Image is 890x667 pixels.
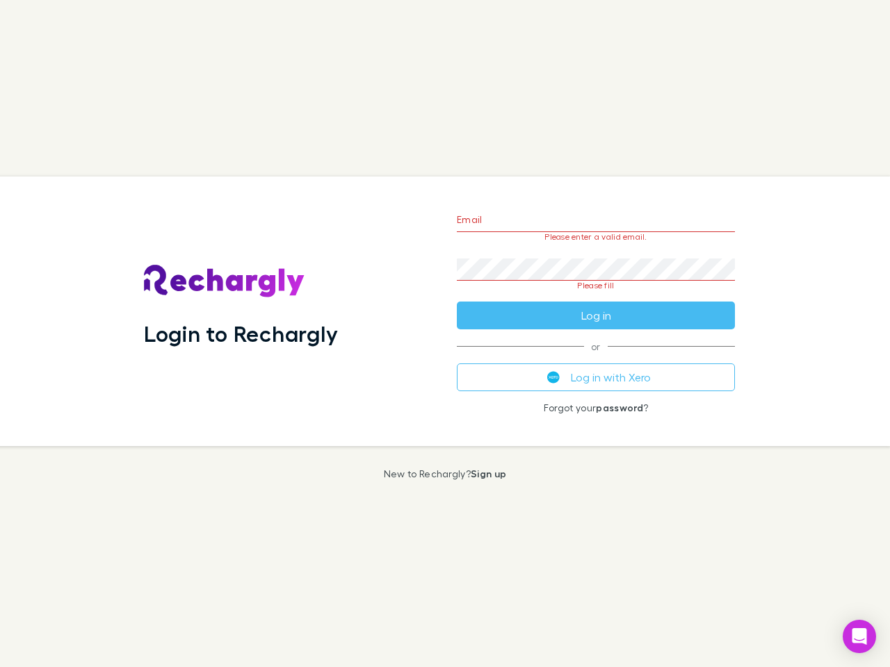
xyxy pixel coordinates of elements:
img: Rechargly's Logo [144,265,305,298]
button: Log in with Xero [457,363,735,391]
a: password [596,402,643,413]
div: Open Intercom Messenger [843,620,876,653]
img: Xero's logo [547,371,560,384]
p: Forgot your ? [457,402,735,413]
h1: Login to Rechargly [144,320,338,347]
a: Sign up [471,468,506,479]
p: New to Rechargly? [384,468,507,479]
span: or [457,346,735,347]
button: Log in [457,302,735,329]
p: Please fill [457,281,735,290]
p: Please enter a valid email. [457,232,735,242]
